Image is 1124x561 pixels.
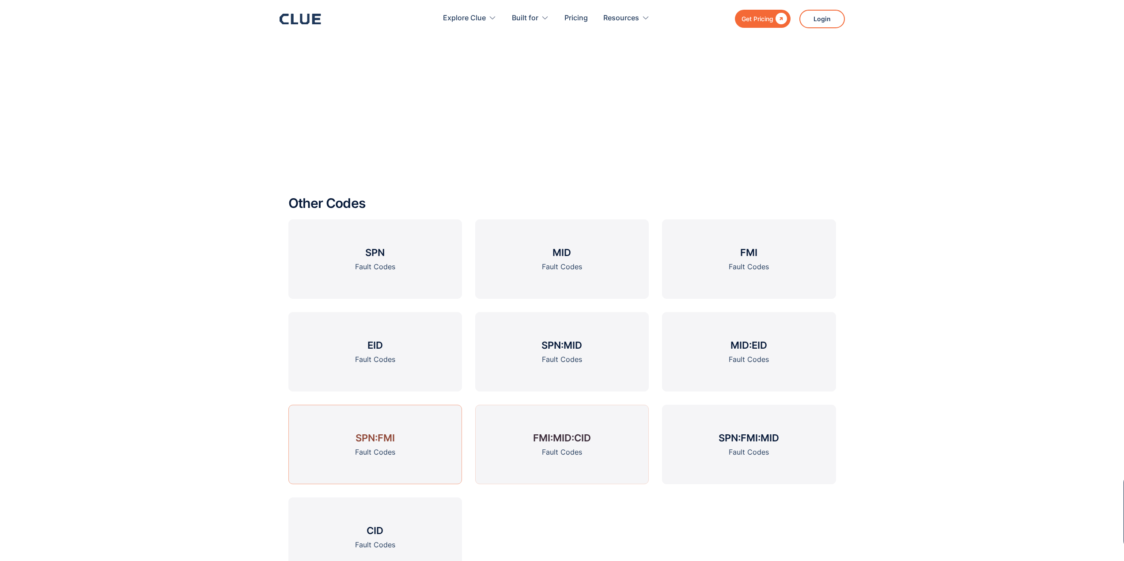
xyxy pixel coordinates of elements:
a: FMI:MID:CIDFault Codes [475,405,649,484]
a: EIDFault Codes [288,312,462,392]
a: Login [799,10,845,28]
a: Get Pricing [735,10,791,28]
div: Built for [512,4,538,32]
h3: SPN:FMI:MID [719,431,779,444]
div: Fault Codes [542,261,582,272]
a: SPN:MIDFault Codes [475,312,649,392]
div: Resources [603,4,650,32]
h3: SPN [365,246,385,259]
div: Fault Codes [355,261,395,272]
a: SPNFault Codes [288,219,462,299]
h3: FMI [740,246,757,259]
h2: Other Codes [288,196,836,211]
h3: MID [553,246,571,259]
h3: MID:EID [730,339,767,352]
div: Explore Clue [443,4,496,32]
div: Fault Codes [542,354,582,365]
a: FMIFault Codes [662,219,836,299]
div: Fault Codes [729,354,769,365]
h3: SPN:MID [541,339,582,352]
div: Fault Codes [355,447,395,458]
a: MIDFault Codes [475,219,649,299]
a: SPN:FMI:MIDFault Codes [662,405,836,484]
div:  [773,13,787,24]
div: Resources [603,4,639,32]
div: Fault Codes [355,354,395,365]
div: Fault Codes [542,447,582,458]
h3: SPN:FMI [356,431,395,444]
div: Fault Codes [729,261,769,272]
h3: EID [367,339,383,352]
div: Explore Clue [443,4,486,32]
div: Get Pricing [742,13,773,24]
div: Fault Codes [355,539,395,550]
h3: FMI:MID:CID [533,431,591,444]
a: Pricing [564,4,588,32]
div: Fault Codes [729,447,769,458]
div: Built for [512,4,549,32]
h3: CID [367,524,383,537]
a: MID:EIDFault Codes [662,312,836,392]
a: SPN:FMIFault Codes [288,405,462,484]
